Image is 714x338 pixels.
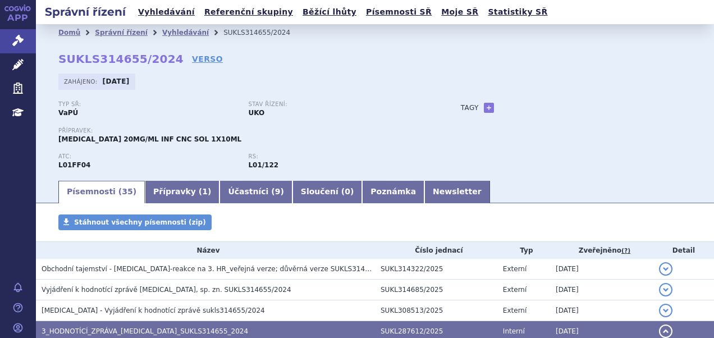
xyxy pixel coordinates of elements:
[424,181,490,203] a: Newsletter
[653,242,714,259] th: Detail
[438,4,482,20] a: Moje SŘ
[503,327,525,335] span: Interní
[461,101,479,115] h3: Tagy
[58,101,237,108] p: Typ SŘ:
[135,4,198,20] a: Vyhledávání
[375,259,497,280] td: SUKL314322/2025
[58,109,78,117] strong: VaPÚ
[292,181,362,203] a: Sloučení (0)
[64,77,99,86] span: Zahájeno:
[145,181,219,203] a: Přípravky (1)
[122,187,132,196] span: 35
[103,77,130,85] strong: [DATE]
[58,161,90,169] strong: AVELUMAB
[550,300,653,321] td: [DATE]
[375,280,497,300] td: SUKL314685/2025
[192,53,223,65] a: VERSO
[659,283,672,296] button: detail
[36,4,135,20] h2: Správní řízení
[58,135,241,143] span: [MEDICAL_DATA] 20MG/ML INF CNC SOL 1X10ML
[42,265,397,273] span: Obchodní tajemství - Bavencio-reakce na 3. HR_veřejná verze; důvěrná verze SUKLS314655/2024
[550,280,653,300] td: [DATE]
[503,286,527,294] span: Externí
[659,304,672,317] button: detail
[659,325,672,338] button: detail
[223,24,305,41] li: SUKLS314655/2024
[42,286,291,294] span: Vyjádření k hodnotící zprávě BAVENCIO, sp. zn. SUKLS314655/2024
[484,103,494,113] a: +
[497,242,550,259] th: Typ
[201,4,296,20] a: Referenční skupiny
[550,259,653,280] td: [DATE]
[95,29,148,36] a: Správní řízení
[248,161,278,169] strong: avelumab
[248,109,264,117] strong: UKO
[363,4,435,20] a: Písemnosti SŘ
[503,265,527,273] span: Externí
[248,153,427,160] p: RS:
[42,327,248,335] span: 3_HODNOTÍCÍ_ZPRÁVA_BAVENCIO_SUKLS314655_2024
[58,153,237,160] p: ATC:
[550,242,653,259] th: Zveřejněno
[36,242,375,259] th: Název
[219,181,292,203] a: Účastníci (9)
[345,187,350,196] span: 0
[659,262,672,276] button: detail
[74,218,206,226] span: Stáhnout všechny písemnosti (zip)
[362,181,424,203] a: Poznámka
[375,300,497,321] td: SUKL308513/2025
[42,307,265,314] span: BAVENCIO - Vyjádření k hodnotící zprávě sukls314655/2024
[275,187,281,196] span: 9
[202,187,208,196] span: 1
[503,307,527,314] span: Externí
[248,101,427,108] p: Stav řízení:
[58,181,145,203] a: Písemnosti (35)
[162,29,209,36] a: Vyhledávání
[484,4,551,20] a: Statistiky SŘ
[375,242,497,259] th: Číslo jednací
[621,247,630,255] abbr: (?)
[58,52,184,66] strong: SUKLS314655/2024
[58,29,80,36] a: Domů
[58,127,438,134] p: Přípravek:
[299,4,360,20] a: Běžící lhůty
[58,214,212,230] a: Stáhnout všechny písemnosti (zip)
